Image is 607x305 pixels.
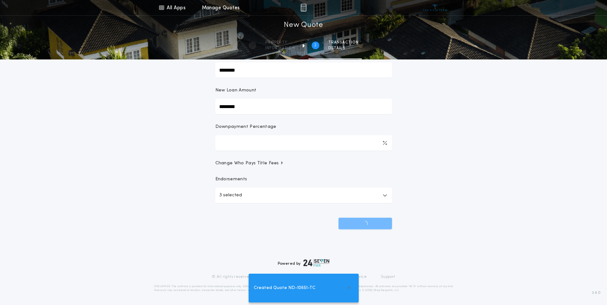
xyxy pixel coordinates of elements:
div: Powered by [278,259,330,267]
span: Created Quote ND-10651-TC [254,285,315,292]
span: Transaction [328,40,359,45]
span: Change Who Pays Title Fees [215,160,284,167]
img: logo [303,259,330,267]
img: img [300,4,307,12]
h2: 2 [314,43,316,48]
h1: New Quote [284,20,323,30]
p: Downpayment Percentage [215,124,276,130]
input: Downpayment Percentage [215,135,392,151]
p: New Loan Amount [215,87,257,94]
span: information [265,46,295,51]
input: New Loan Amount [215,99,392,114]
button: Change Who Pays Title Fees [215,160,392,167]
button: 3 selected [215,188,392,203]
span: details [328,46,359,51]
p: Endorsements [215,176,392,183]
p: 3 selected [219,192,242,199]
span: Property [265,40,295,45]
img: vs-icon [423,4,447,11]
input: Sale Price [215,62,392,78]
